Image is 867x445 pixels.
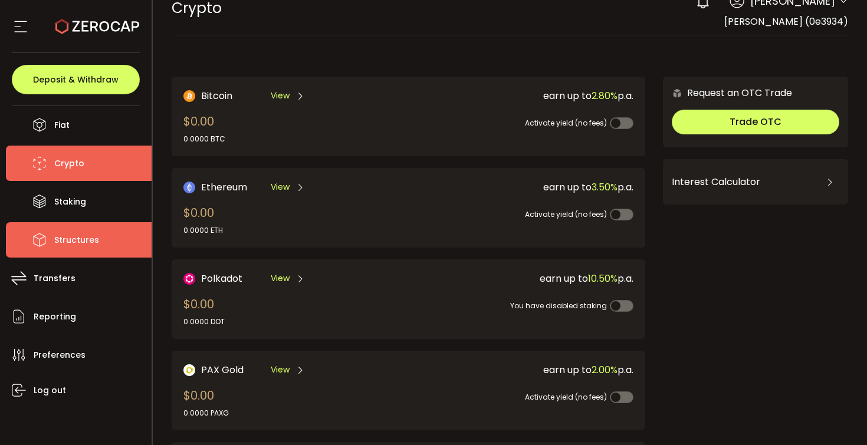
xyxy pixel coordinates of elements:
[183,317,225,327] div: 0.0000 DOT
[12,65,140,94] button: Deposit & Withdraw
[525,118,607,128] span: Activate yield (no fees)
[183,225,223,236] div: 0.0000 ETH
[201,88,232,103] span: Bitcoin
[183,364,195,376] img: PAX Gold
[525,209,607,219] span: Activate yield (no fees)
[603,19,867,445] iframe: Chat Widget
[54,117,70,134] span: Fiat
[34,347,86,364] span: Preferences
[201,362,244,377] span: PAX Gold
[183,387,229,418] div: $0.00
[592,89,618,103] span: 2.80%
[592,180,618,194] span: 3.50%
[183,113,225,144] div: $0.00
[525,392,607,402] span: Activate yield (no fees)
[409,362,633,377] div: earn up to p.a.
[409,271,633,286] div: earn up to p.a.
[588,272,618,285] span: 10.50%
[271,272,290,285] span: View
[409,180,633,195] div: earn up to p.a.
[183,295,225,327] div: $0.00
[724,15,848,28] span: [PERSON_NAME] (0e3934)
[510,301,607,311] span: You have disabled staking
[271,364,290,376] span: View
[183,90,195,102] img: Bitcoin
[54,155,84,172] span: Crypto
[201,271,242,286] span: Polkadot
[183,182,195,193] img: Ethereum
[409,88,633,103] div: earn up to p.a.
[592,363,618,377] span: 2.00%
[54,232,99,249] span: Structures
[34,308,76,325] span: Reporting
[183,134,225,144] div: 0.0000 BTC
[54,193,86,210] span: Staking
[271,181,290,193] span: View
[183,408,229,418] div: 0.0000 PAXG
[201,180,247,195] span: Ethereum
[183,204,223,236] div: $0.00
[34,270,75,287] span: Transfers
[33,75,119,84] span: Deposit & Withdraw
[183,273,195,285] img: DOT
[34,382,66,399] span: Log out
[271,90,290,102] span: View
